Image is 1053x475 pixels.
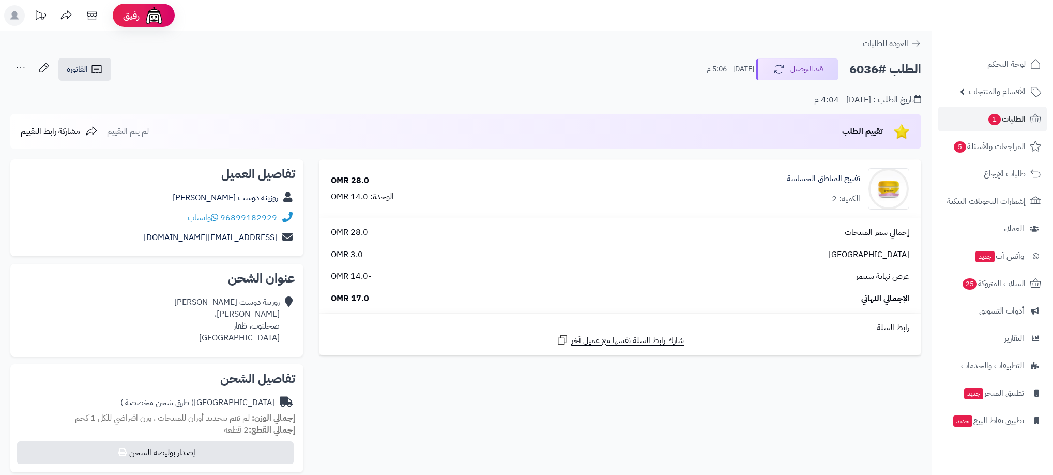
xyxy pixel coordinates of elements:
a: التطبيقات والخدمات [938,353,1047,378]
h2: عنوان الشحن [19,272,295,285]
small: 2 قطعة [224,424,295,436]
a: طلبات الإرجاع [938,161,1047,186]
div: رابط السلة [323,322,917,334]
img: ai-face.png [144,5,164,26]
a: الفاتورة [58,58,111,81]
a: روزينة دوست [PERSON_NAME] [173,191,278,204]
h2: تفاصيل الشحن [19,373,295,385]
a: 96899182929 [220,212,277,224]
span: ( طرق شحن مخصصة ) [120,396,194,409]
span: إشعارات التحويلات البنكية [947,194,1026,209]
h2: تفاصيل العميل [19,168,295,180]
span: وآتس آب [974,249,1024,263]
span: [GEOGRAPHIC_DATA] [829,249,909,261]
a: وآتس آبجديد [938,244,1047,269]
span: تقييم الطلب [842,125,883,138]
h2: الطلب #6036 [849,59,921,80]
span: 3.0 OMR [331,249,363,261]
span: لوحة التحكم [987,57,1026,71]
a: أدوات التسويق [938,299,1047,323]
span: -14.0 OMR [331,271,371,283]
span: لم تقم بتحديد أوزان للمنتجات ، وزن افتراضي للكل 1 كجم [75,412,250,424]
span: السلات المتروكة [962,276,1026,291]
span: تطبيق نقاط البيع [952,413,1024,428]
span: التطبيقات والخدمات [961,359,1024,373]
div: روزينة دوست [PERSON_NAME] [PERSON_NAME]، صحلنوت، ظفار [GEOGRAPHIC_DATA] [174,296,280,344]
span: 1 [988,113,1001,125]
a: شارك رابط السلة نفسها مع عميل آخر [556,334,684,347]
span: العودة للطلبات [863,37,908,50]
a: السلات المتروكة25 [938,271,1047,296]
span: طلبات الإرجاع [984,167,1026,181]
a: تحديثات المنصة [27,5,53,28]
span: 25 [962,278,978,290]
a: [EMAIL_ADDRESS][DOMAIN_NAME] [144,231,277,244]
img: 1739579683-cm5o7c0b300cw01n3dmkch4ky__D8_AA_D9_81_D8_AA_D9_8A_D8_AD__D8_A7_D9_84_D9_85_D9_86_D8_A... [868,168,909,210]
span: لم يتم التقييم [107,125,149,138]
span: 5 [953,141,966,153]
img: logo-2.png [983,19,1043,40]
span: شارك رابط السلة نفسها مع عميل آخر [571,335,684,347]
button: قيد التوصيل [756,58,838,80]
span: أدوات التسويق [979,304,1024,318]
span: مشاركة رابط التقييم [21,125,80,138]
span: إجمالي سعر المنتجات [845,227,909,239]
span: رفيق [123,9,140,22]
strong: إجمالي الوزن: [252,412,295,424]
a: إشعارات التحويلات البنكية [938,189,1047,214]
a: الطلبات1 [938,107,1047,131]
span: تطبيق المتجر [963,386,1024,400]
a: واتساب [188,212,218,224]
span: 28.0 OMR [331,227,368,239]
a: تطبيق المتجرجديد [938,381,1047,406]
a: تطبيق نقاط البيعجديد [938,408,1047,433]
a: تفتيح المناطق الحساسة [787,173,860,185]
a: مشاركة رابط التقييم [21,125,98,138]
span: التقارير [1004,331,1024,346]
div: الوحدة: 14.0 OMR [331,191,394,203]
a: العودة للطلبات [863,37,921,50]
a: المراجعات والأسئلة5 [938,134,1047,159]
a: لوحة التحكم [938,52,1047,77]
span: 17.0 OMR [331,293,369,305]
span: العملاء [1004,221,1024,236]
a: العملاء [938,216,1047,241]
button: إصدار بوليصة الشحن [17,441,294,464]
span: عرض نهاية سبتمر [856,271,909,283]
div: 28.0 OMR [331,175,369,187]
span: جديد [964,388,983,399]
div: تاريخ الطلب : [DATE] - 4:04 م [814,94,921,106]
div: [GEOGRAPHIC_DATA] [120,397,274,409]
span: جديد [953,415,972,427]
span: جديد [975,251,995,262]
span: الطلبات [987,112,1026,126]
small: [DATE] - 5:06 م [707,64,754,75]
span: الإجمالي النهائي [861,293,909,305]
div: الكمية: 2 [832,193,860,205]
span: الفاتورة [67,63,88,76]
strong: إجمالي القطع: [249,424,295,436]
span: المراجعات والأسئلة [953,139,1026,154]
span: الأقسام والمنتجات [969,84,1026,99]
a: التقارير [938,326,1047,351]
